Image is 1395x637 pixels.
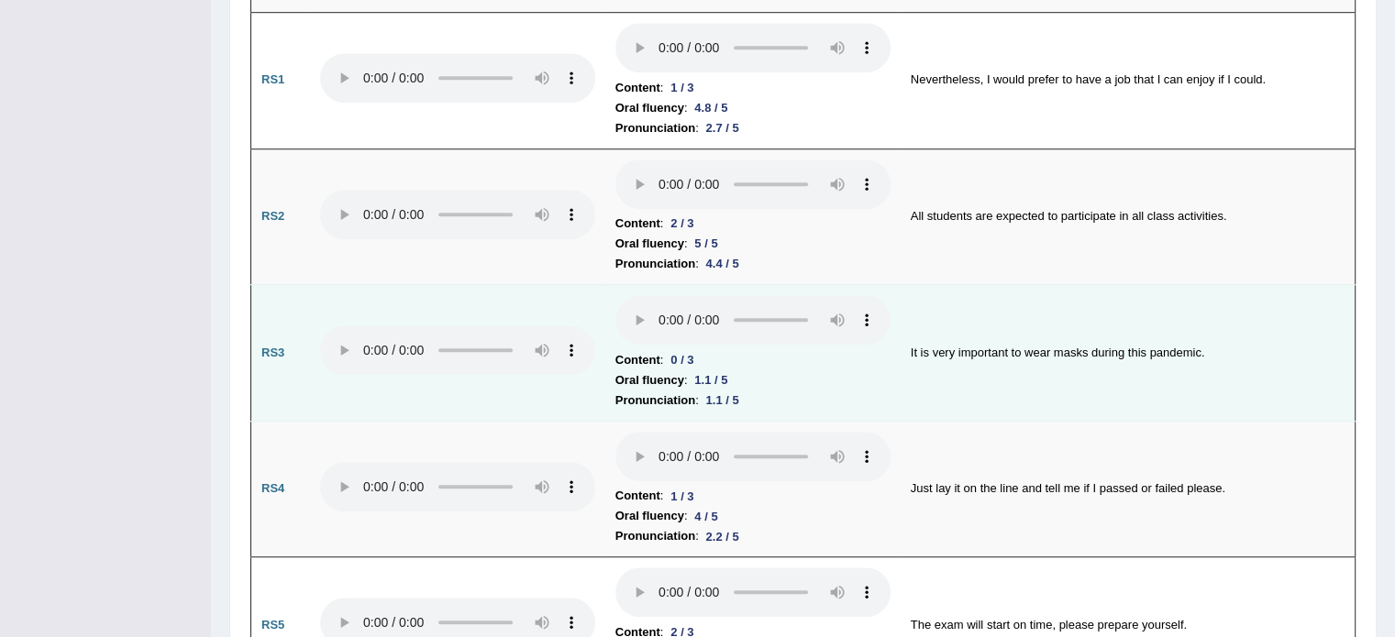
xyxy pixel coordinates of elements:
td: It is very important to wear masks during this pandemic. [901,285,1356,422]
li: : [615,254,891,274]
li: : [615,390,891,411]
b: Content [615,78,660,98]
li: : [615,370,891,390]
b: Oral fluency [615,98,684,118]
b: Pronunciation [615,118,695,138]
td: All students are expected to participate in all class activities. [901,148,1356,285]
div: 4.4 / 5 [699,254,747,273]
b: Content [615,486,660,506]
div: 2.7 / 5 [699,118,747,137]
b: RS2 [261,209,284,223]
b: RS5 [261,618,284,632]
td: Nevertheless, I would prefer to have a job that I can enjoy if I could. [901,12,1356,148]
b: Content [615,350,660,370]
b: RS1 [261,72,284,86]
b: Pronunciation [615,254,695,274]
b: RS4 [261,481,284,495]
li: : [615,118,891,138]
div: 1.1 / 5 [687,370,735,390]
li: : [615,486,891,506]
b: Content [615,214,660,234]
li: : [615,506,891,526]
div: 4 / 5 [687,507,725,526]
li: : [615,98,891,118]
b: Pronunciation [615,526,695,546]
td: Just lay it on the line and tell me if I passed or failed please. [901,421,1356,557]
b: RS3 [261,346,284,359]
div: 1.1 / 5 [699,390,747,410]
b: Oral fluency [615,370,684,390]
div: 0 / 3 [663,350,701,369]
li: : [615,234,891,254]
li: : [615,214,891,234]
li: : [615,526,891,546]
b: Oral fluency [615,234,684,254]
div: 1 / 3 [663,78,701,97]
div: 1 / 3 [663,487,701,506]
div: 5 / 5 [687,234,725,253]
div: 2.2 / 5 [699,527,747,546]
div: 4.8 / 5 [687,98,735,117]
li: : [615,350,891,370]
li: : [615,78,891,98]
b: Oral fluency [615,506,684,526]
b: Pronunciation [615,390,695,411]
div: 2 / 3 [663,214,701,233]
